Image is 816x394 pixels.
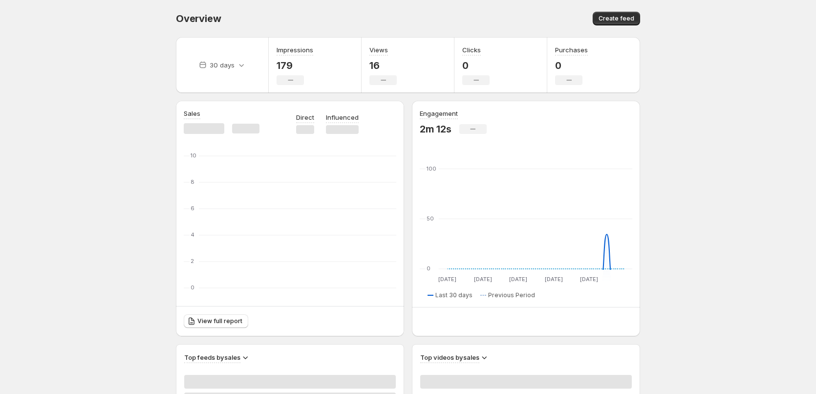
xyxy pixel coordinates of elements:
span: Previous Period [488,291,535,299]
text: [DATE] [509,276,527,283]
text: 4 [191,231,194,238]
p: 16 [369,60,397,71]
p: 179 [277,60,313,71]
p: 0 [555,60,588,71]
text: [DATE] [474,276,492,283]
p: 2m 12s [420,123,451,135]
p: Influenced [326,112,359,122]
span: Create feed [599,15,634,22]
span: View full report [197,317,242,325]
h3: Sales [184,109,200,118]
text: 10 [191,152,196,159]
h3: Clicks [462,45,481,55]
text: 8 [191,178,194,185]
h3: Top feeds by sales [184,352,240,362]
text: 100 [427,165,436,172]
text: [DATE] [580,276,598,283]
h3: Impressions [277,45,313,55]
text: 50 [427,215,434,222]
text: [DATE] [438,276,456,283]
p: Direct [296,112,314,122]
p: 0 [462,60,490,71]
h3: Top videos by sales [420,352,479,362]
h3: Purchases [555,45,588,55]
text: 6 [191,205,194,212]
span: Last 30 days [435,291,472,299]
a: View full report [184,314,248,328]
text: [DATE] [545,276,563,283]
button: Create feed [593,12,640,25]
h3: Engagement [420,109,458,118]
h3: Views [369,45,388,55]
p: 30 days [210,60,235,70]
text: 0 [191,284,194,291]
text: 2 [191,258,194,264]
text: 0 [427,265,430,272]
span: Overview [176,13,221,24]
